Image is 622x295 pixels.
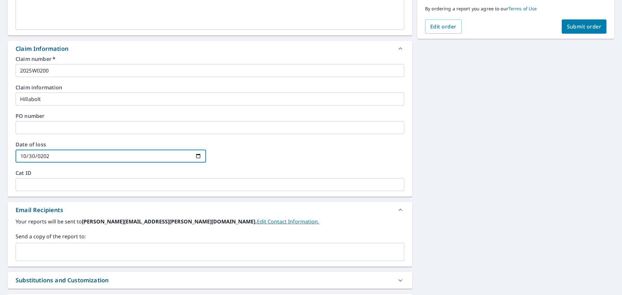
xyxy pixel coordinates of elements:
[425,19,462,34] button: Edit order
[16,113,404,119] label: PO number
[562,19,607,34] button: Submit order
[16,218,404,225] label: Your reports will be sent to
[16,206,63,214] div: Email Recipients
[16,276,109,285] div: Substitutions and Customization
[8,272,412,289] div: Substitutions and Customization
[16,44,68,53] div: Claim Information
[8,202,412,218] div: Email Recipients
[567,23,602,30] span: Submit order
[82,218,257,225] b: [PERSON_NAME][EMAIL_ADDRESS][PERSON_NAME][DOMAIN_NAME].
[8,41,412,56] div: Claim Information
[425,6,606,12] p: By ordering a report you agree to our
[430,23,456,30] span: Edit order
[16,56,404,62] label: Claim number
[508,6,537,12] a: Terms of Use
[257,218,319,225] a: EditContactInfo
[16,85,404,90] label: Claim information
[16,142,206,147] label: Date of loss
[16,233,404,240] label: Send a copy of the report to:
[16,170,404,176] label: Cat ID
